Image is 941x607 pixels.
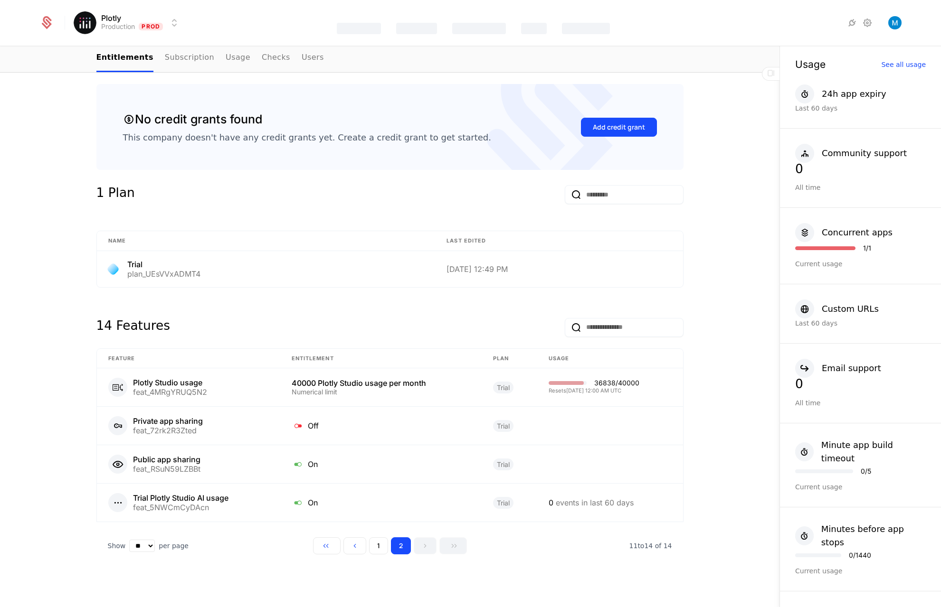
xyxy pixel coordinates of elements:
div: [DATE] 12:49 PM [447,265,671,273]
div: Minute app build timeout [821,439,926,465]
div: Production [101,22,135,31]
span: Trial [493,497,513,509]
span: 14 [629,542,672,550]
a: Subscription [165,44,214,72]
div: Last 60 days [795,318,926,328]
div: Add credit grant [593,122,645,132]
div: 36838 / 40000 [594,380,639,386]
a: Checks [262,44,290,72]
img: Matthew Brown [888,16,902,29]
span: 11 to 14 of [629,542,664,550]
a: Users [302,44,324,72]
div: Email support [822,362,881,375]
div: feat_5NWCmCyDAcn [133,504,228,511]
ul: Choose Sub Page [96,44,324,72]
span: Trial [493,458,513,470]
div: See all usage [881,61,926,68]
div: Components [562,23,610,34]
div: 0 [795,378,926,390]
span: events in last 60 days [556,498,634,507]
button: Community support [795,144,907,163]
img: Plotly [74,11,96,34]
div: Concurrent apps [822,226,893,239]
th: Feature [97,349,280,369]
div: No credit grants found [123,111,262,129]
button: Select environment [76,12,180,33]
span: Show [108,541,126,551]
a: Settings [862,17,873,28]
div: Catalog [396,23,437,34]
button: 24h app expiry [795,84,886,103]
span: Trial [493,420,513,432]
button: Concurrent apps [795,223,893,242]
div: Resets [DATE] 12:00 AM UTC [549,388,639,393]
div: 40000 Plotly Studio usage per month [292,379,471,387]
span: per page [159,541,189,551]
div: Public app sharing [133,456,200,463]
div: 0 / 1440 [849,552,871,559]
button: Go to next page [414,537,437,554]
div: Table pagination [96,537,684,554]
div: Page navigation [313,537,467,554]
div: On [292,458,471,470]
a: Usage [226,44,250,72]
a: Entitlements [96,44,153,72]
div: On [292,496,471,509]
div: 0 [795,163,926,175]
div: Current usage [795,566,926,576]
div: 0 / 5 [861,468,871,475]
div: plan_UEsVVxADMT4 [127,270,200,278]
div: Custom URLs [822,302,879,316]
button: Go to page 2 [391,537,411,554]
th: Entitlement [280,349,482,369]
th: Name [97,231,436,251]
div: Community support [822,147,907,160]
span: Prod [139,23,163,30]
div: Private app sharing [133,417,203,425]
div: feat_72rk2R3Zted [133,427,203,434]
div: Events [521,23,547,34]
button: Minutes before app stops [795,523,926,549]
div: Off [292,420,471,432]
button: Minute app build timeout [795,439,926,465]
button: Custom URLs [795,299,879,318]
div: Plotly Studio usage [133,379,207,386]
th: Last edited [435,231,683,251]
div: Numerical limit [292,389,471,395]
div: All time [795,398,926,408]
span: Plotly [101,14,121,22]
th: plan [482,349,537,369]
div: 24h app expiry [822,87,886,101]
div: 0 [549,497,672,508]
button: Open user button [888,16,902,29]
div: Trial Plotly Studio AI usage [133,494,228,502]
button: Go to page 1 [369,537,388,554]
div: Minutes before app stops [821,523,926,549]
nav: Main [96,44,684,72]
div: feat_RSuN59LZBBt [133,465,200,473]
select: Select page size [129,540,155,552]
div: Usage [795,59,826,69]
div: All time [795,183,926,192]
div: This company doesn't have any credit grants yet. Create a credit grant to get started. [123,132,491,143]
div: 1 / 1 [863,245,871,252]
div: Companies [452,23,506,34]
div: Trial [127,261,200,268]
th: Usage [537,349,683,369]
div: Features [337,23,381,34]
div: 1 Plan [96,185,135,204]
button: Go to last page [439,537,467,554]
div: feat_4MRgYRUQ5N2 [133,388,207,396]
button: Email support [795,359,881,378]
div: Current usage [795,259,926,269]
a: Integrations [846,17,858,28]
div: 14 Features [96,318,170,337]
button: Go to first page [313,537,341,554]
div: Last 60 days [795,103,926,113]
button: Go to previous page [343,537,366,554]
button: Add credit grant [581,118,657,137]
div: Current usage [795,482,926,492]
span: Trial [493,382,513,393]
